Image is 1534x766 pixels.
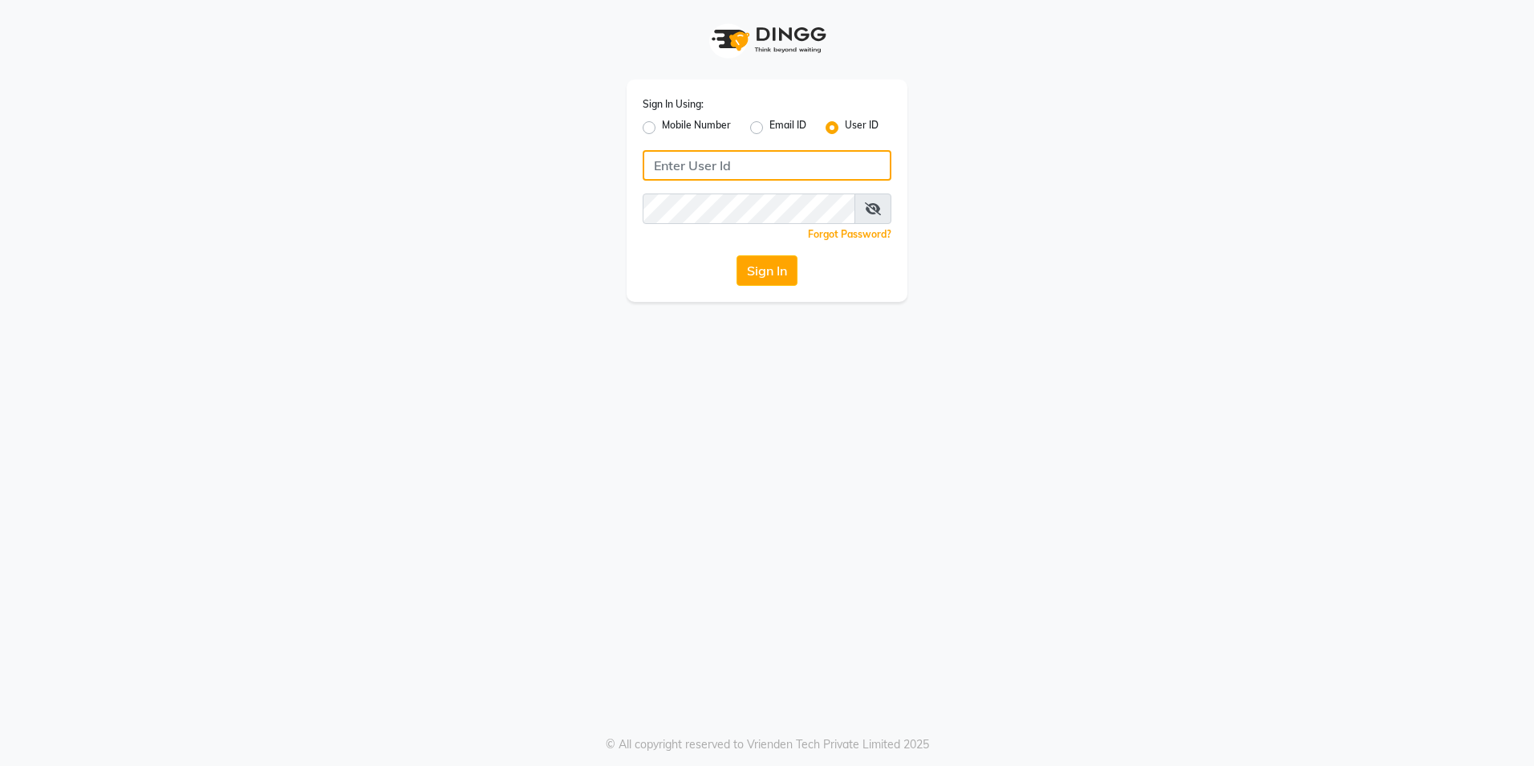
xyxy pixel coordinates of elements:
button: Sign In [737,255,797,286]
label: User ID [845,118,879,137]
img: logo1.svg [703,16,831,63]
input: Username [643,150,891,181]
label: Mobile Number [662,118,731,137]
input: Username [643,194,855,224]
a: Forgot Password? [808,228,891,240]
label: Sign In Using: [643,97,704,112]
label: Email ID [769,118,806,137]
